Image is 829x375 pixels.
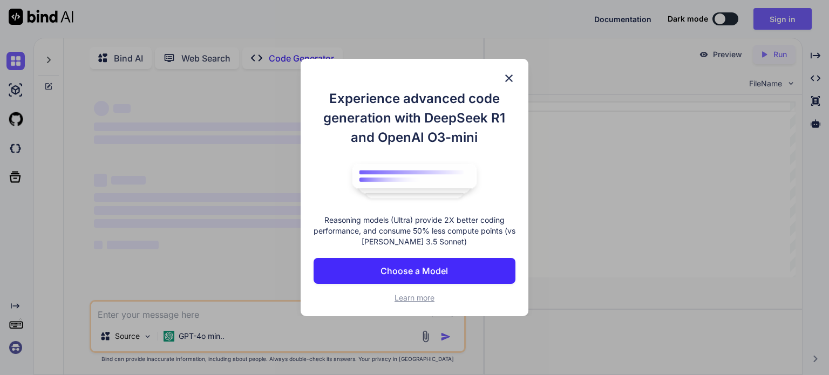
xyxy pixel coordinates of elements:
[314,215,515,247] p: Reasoning models (Ultra) provide 2X better coding performance, and consume 50% less compute point...
[314,89,515,147] h1: Experience advanced code generation with DeepSeek R1 and OpenAI O3-mini
[502,72,515,85] img: close
[380,264,448,277] p: Choose a Model
[314,258,515,284] button: Choose a Model
[344,158,485,204] img: bind logo
[395,293,434,302] span: Learn more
